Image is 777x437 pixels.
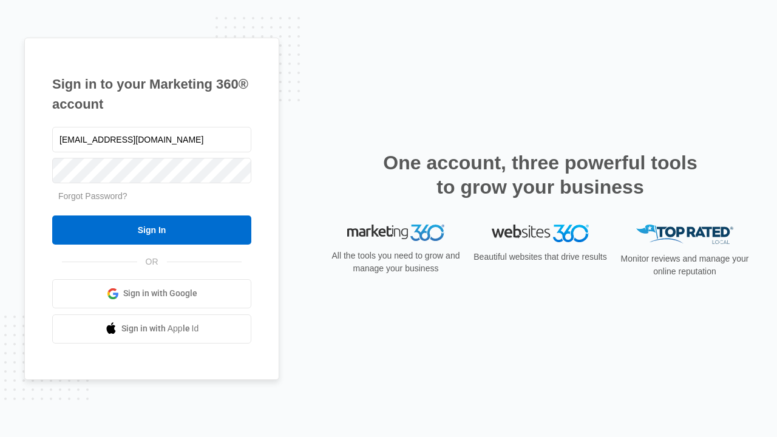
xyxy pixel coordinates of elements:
[472,251,608,263] p: Beautiful websites that drive results
[492,225,589,242] img: Websites 360
[58,191,127,201] a: Forgot Password?
[52,279,251,308] a: Sign in with Google
[636,225,733,245] img: Top Rated Local
[328,249,464,275] p: All the tools you need to grow and manage your business
[121,322,199,335] span: Sign in with Apple Id
[52,74,251,114] h1: Sign in to your Marketing 360® account
[137,256,167,268] span: OR
[123,287,197,300] span: Sign in with Google
[347,225,444,242] img: Marketing 360
[52,215,251,245] input: Sign In
[617,252,753,278] p: Monitor reviews and manage your online reputation
[379,151,701,199] h2: One account, three powerful tools to grow your business
[52,314,251,344] a: Sign in with Apple Id
[52,127,251,152] input: Email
